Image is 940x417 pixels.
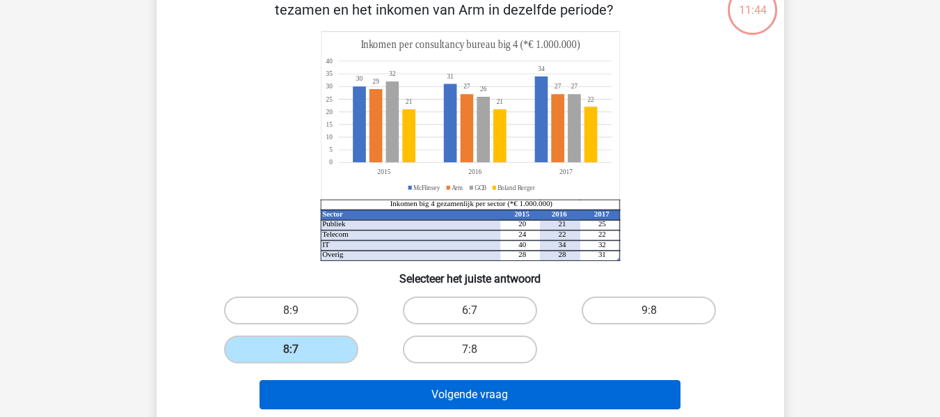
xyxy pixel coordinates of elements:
tspan: 28 [558,250,566,258]
tspan: 10 [326,133,333,141]
tspan: Boland Rerger [497,183,536,191]
tspan: 21 [558,219,566,228]
tspan: 27 [571,82,577,91]
tspan: Inkomen per consultancy bureau big 4 (*€ 1.000.000) [360,38,580,52]
tspan: 34 [558,240,566,249]
tspan: 25 [598,219,605,228]
label: 9:8 [582,297,716,324]
tspan: 30 [326,82,333,91]
tspan: 22 [598,230,605,238]
tspan: 2017 [594,210,609,218]
tspan: 20 [518,219,526,228]
tspan: Overig [322,250,344,258]
tspan: Publiek [322,219,346,228]
tspan: Arm [452,183,463,191]
tspan: IT [322,240,330,249]
tspan: 28 [518,250,526,258]
tspan: 30 [356,74,363,83]
label: 6:7 [403,297,537,324]
tspan: 32 [389,70,396,78]
label: 8:9 [224,297,358,324]
tspan: 40 [518,240,526,249]
tspan: 5 [329,145,333,154]
tspan: 22 [558,230,566,238]
tspan: 22 [587,95,594,103]
tspan: McFlinsey [413,183,440,191]
tspan: 25 [326,95,333,103]
tspan: 15 [326,120,333,129]
tspan: 32 [598,240,605,249]
tspan: 2121 [405,97,502,106]
tspan: 29 [372,77,379,86]
label: 7:8 [403,336,537,363]
tspan: 0 [329,158,333,166]
tspan: 35 [326,70,333,78]
label: 8:7 [224,336,358,363]
tspan: 2016 [551,210,566,218]
tspan: 31 [598,250,605,258]
tspan: 31 [447,72,454,81]
tspan: Telecom [322,230,349,238]
tspan: 26 [479,85,486,93]
tspan: 34 [538,65,545,73]
tspan: 40 [326,57,333,65]
button: Volgende vraag [260,380,680,409]
tspan: Sector [322,210,343,218]
tspan: GCB [475,183,487,191]
tspan: 20 [326,107,333,116]
tspan: 201520162017 [377,168,572,176]
tspan: Inkomen big 4 gezamenlijk per sector (*€ 1.000.000) [390,199,552,208]
h6: Selecteer het juiste antwoord [179,261,762,285]
tspan: 24 [518,230,526,238]
tspan: 2727 [463,82,561,91]
tspan: 2015 [514,210,529,218]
